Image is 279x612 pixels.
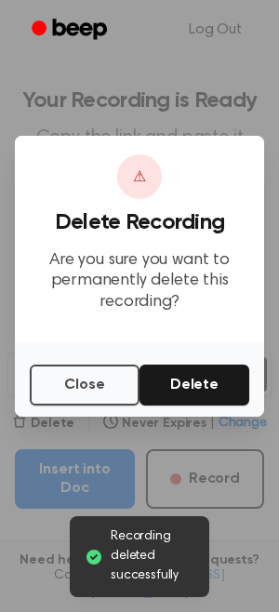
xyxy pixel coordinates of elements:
span: Recording deleted successfully [111,527,194,586]
button: Close [30,365,139,406]
a: Log Out [170,7,260,52]
p: Are you sure you want to permanently delete this recording? [30,250,249,313]
a: Beep [19,12,124,48]
div: ⚠ [117,154,162,199]
button: Delete [139,365,249,406]
h3: Delete Recording [30,210,249,235]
